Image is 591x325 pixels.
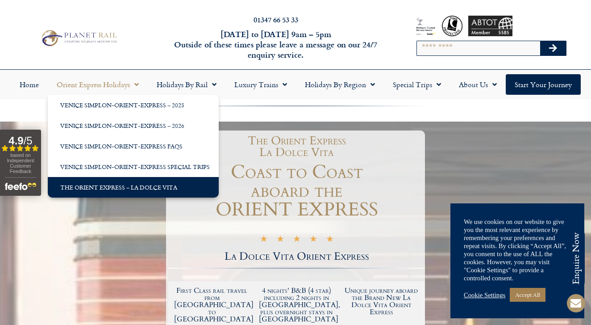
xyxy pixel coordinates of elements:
i: ★ [260,235,268,245]
a: Cookie Settings [464,291,505,299]
a: 01347 66 53 33 [254,14,298,25]
i: ★ [293,235,301,245]
a: About Us [450,74,506,95]
a: Start your Journey [506,74,581,95]
i: ★ [326,235,334,245]
a: Accept All [510,288,545,302]
a: Holidays by Rail [148,74,225,95]
a: Venice Simplon-Orient-Express FAQs [48,136,219,156]
a: Venice Simplon-Orient-Express – 2025 [48,95,219,115]
i: ★ [309,235,317,245]
a: Venice Simplon-Orient-Express Special Trips [48,156,219,177]
a: Luxury Trains [225,74,296,95]
h6: [DATE] to [DATE] 9am – 5pm Outside of these times please leave a message on our 24/7 enquiry serv... [160,29,392,60]
nav: Menu [4,74,587,95]
a: Orient Express Holidays [48,74,148,95]
button: Search [540,41,566,55]
img: Planet Rail Train Holidays Logo [38,28,119,48]
h1: Coast to Coast aboard the ORIENT EXPRESS [168,163,425,219]
h2: Unique journey aboard the Brand New La Dolce Vita Orient Express [343,287,419,316]
a: Home [11,74,48,95]
h2: La Dolce Vita Orient Express [168,251,425,262]
ul: Orient Express Holidays [48,95,219,198]
div: 5/5 [260,234,334,245]
h1: The Orient Express La Dolce Vita [173,135,420,158]
div: We use cookies on our website to give you the most relevant experience by remembering your prefer... [464,218,571,282]
a: Venice Simplon-Orient-Express – 2026 [48,115,219,136]
a: Special Trips [384,74,450,95]
i: ★ [276,235,284,245]
a: The Orient Express – La Dolce Vita [48,177,219,198]
a: Holidays by Region [296,74,384,95]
